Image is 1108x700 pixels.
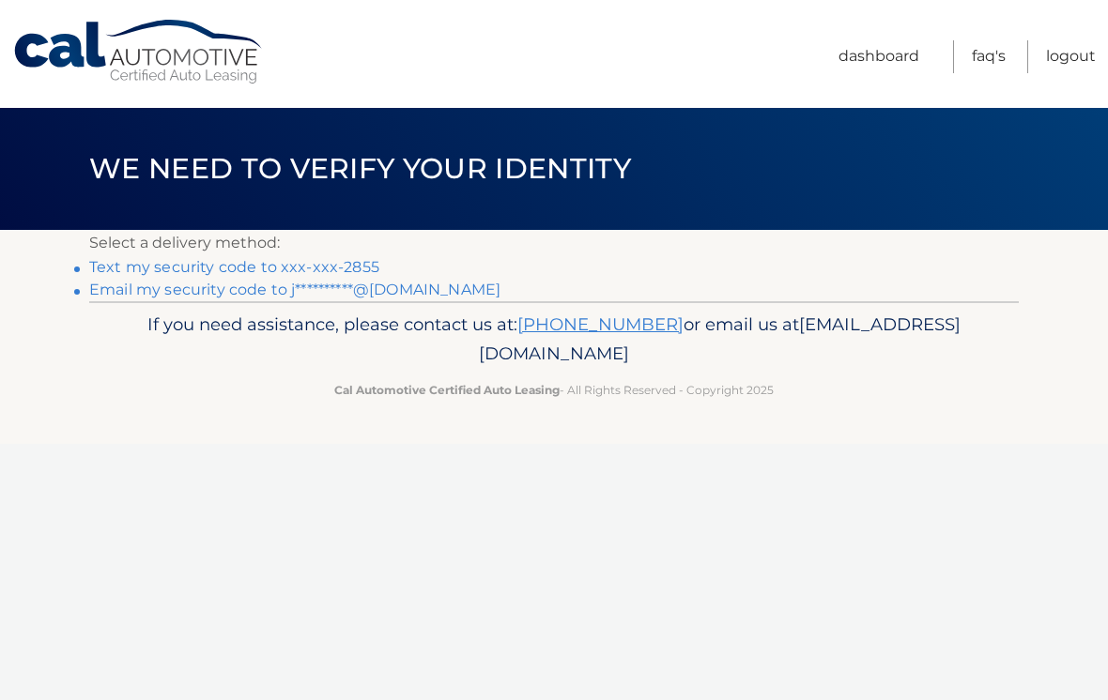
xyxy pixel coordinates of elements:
[1046,40,1096,73] a: Logout
[839,40,919,73] a: Dashboard
[89,281,500,298] a: Email my security code to j**********@[DOMAIN_NAME]
[101,310,1007,370] p: If you need assistance, please contact us at: or email us at
[517,313,684,335] a: [PHONE_NUMBER]
[89,230,1019,256] p: Select a delivery method:
[89,258,379,276] a: Text my security code to xxx-xxx-2855
[101,380,1007,400] p: - All Rights Reserved - Copyright 2025
[12,19,266,85] a: Cal Automotive
[972,40,1006,73] a: FAQ's
[334,383,560,397] strong: Cal Automotive Certified Auto Leasing
[89,151,631,186] span: We need to verify your identity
